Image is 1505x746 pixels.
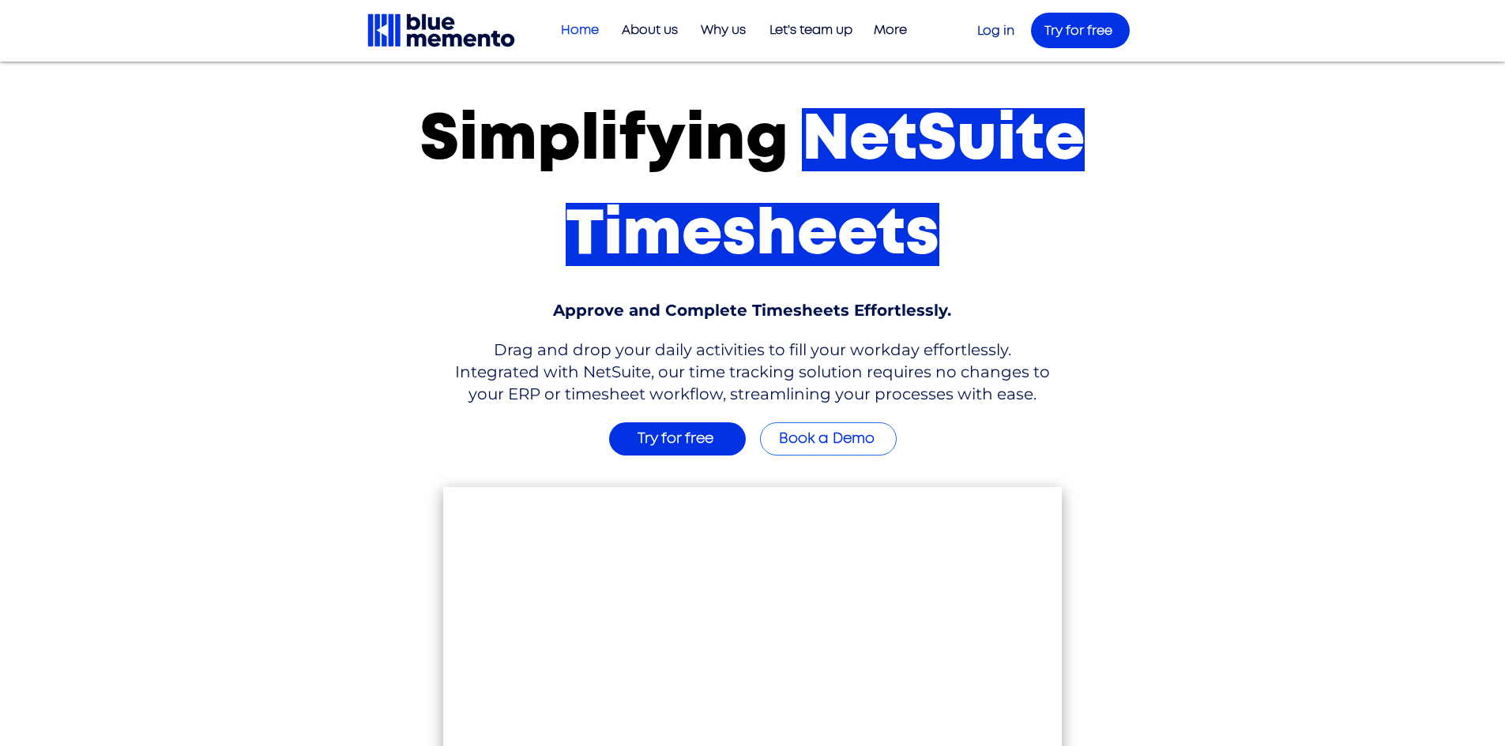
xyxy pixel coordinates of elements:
[614,17,686,43] p: About us
[547,17,915,43] nav: Site
[866,17,915,43] p: More
[420,108,788,171] span: Simplifying
[638,432,713,446] span: Try for free
[607,17,686,43] a: About us
[762,17,860,43] p: Let's team up
[566,108,1085,266] span: NetSuite Timesheets
[779,432,875,446] span: Book a Demo
[754,17,860,43] a: Let's team up
[366,12,517,49] img: Blue Memento black logo
[1031,13,1130,48] a: Try for free
[693,17,754,43] p: Why us
[547,17,607,43] a: Home
[760,422,897,455] a: Book a Demo
[977,24,1014,37] a: Log in
[455,340,1050,403] span: Drag and drop your daily activities to fill your workday effortlessly. Integrated with NetSuite, ...
[1044,24,1112,37] span: Try for free
[553,17,607,43] p: Home
[686,17,754,43] a: Why us
[609,422,746,455] a: Try for free
[553,301,951,320] span: Approve and Complete Timesheets Effortlessly.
